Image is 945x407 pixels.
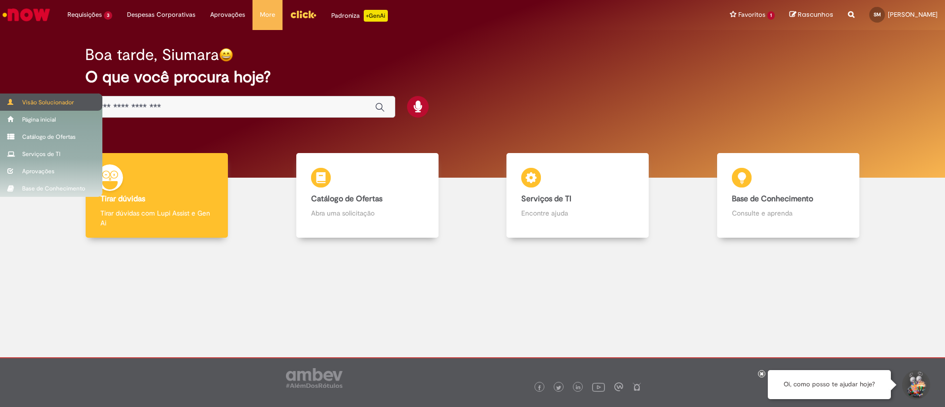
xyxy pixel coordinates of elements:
[738,10,765,20] span: Favoritos
[521,194,571,204] b: Serviços de TI
[311,194,382,204] b: Catálogo de Ofertas
[67,10,102,20] span: Requisições
[85,68,860,86] h2: O que você procura hoje?
[592,380,605,393] img: logo_footer_youtube.png
[1,5,52,25] img: ServiceNow
[632,382,641,391] img: logo_footer_naosei.png
[732,208,845,218] p: Consulte e aprenda
[767,11,775,20] span: 1
[260,10,275,20] span: More
[290,7,316,22] img: click_logo_yellow_360x200.png
[364,10,388,22] p: +GenAi
[100,208,213,228] p: Tirar dúvidas com Lupi Assist e Gen Ai
[789,10,833,20] a: Rascunhos
[798,10,833,19] span: Rascunhos
[768,370,891,399] div: Oi, como posso te ajudar hoje?
[331,10,388,22] div: Padroniza
[219,48,233,62] img: happy-face.png
[127,10,195,20] span: Despesas Corporativas
[614,382,623,391] img: logo_footer_workplace.png
[85,46,219,63] h2: Boa tarde, Siumara
[262,153,473,238] a: Catálogo de Ofertas Abra uma solicitação
[556,385,561,390] img: logo_footer_twitter.png
[472,153,683,238] a: Serviços de TI Encontre ajuda
[210,10,245,20] span: Aprovações
[104,11,112,20] span: 3
[537,385,542,390] img: logo_footer_facebook.png
[286,368,343,388] img: logo_footer_ambev_rotulo_gray.png
[100,194,145,204] b: Tirar dúvidas
[888,10,938,19] span: [PERSON_NAME]
[311,208,424,218] p: Abra uma solicitação
[683,153,894,238] a: Base de Conhecimento Consulte e aprenda
[874,11,881,18] span: SM
[732,194,813,204] b: Base de Conhecimento
[576,385,581,391] img: logo_footer_linkedin.png
[901,370,930,400] button: Iniciar Conversa de Suporte
[52,153,262,238] a: Tirar dúvidas Tirar dúvidas com Lupi Assist e Gen Ai
[521,208,634,218] p: Encontre ajuda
